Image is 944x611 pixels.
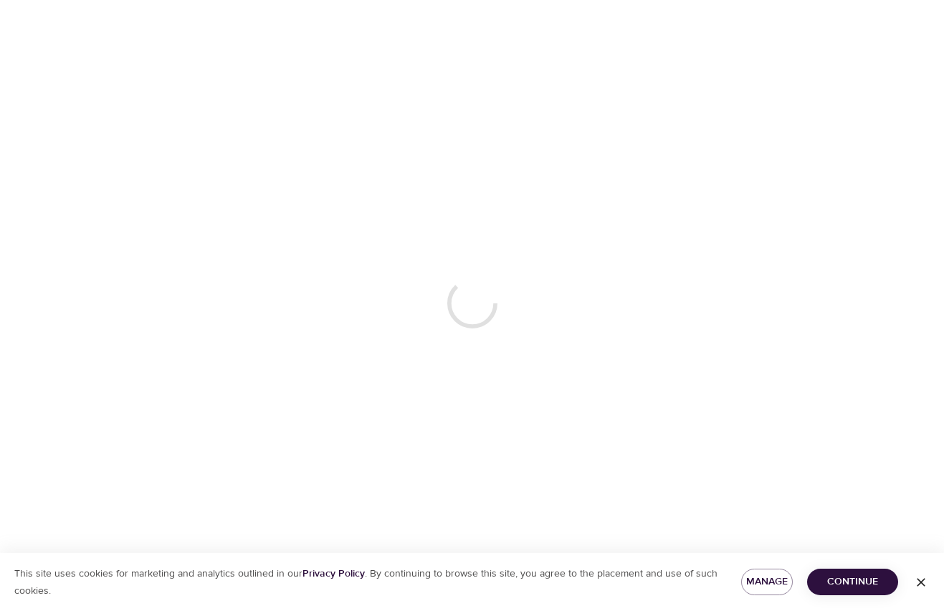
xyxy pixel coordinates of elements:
button: Continue [807,569,898,595]
span: Continue [819,573,887,591]
span: Manage [753,573,782,591]
button: Manage [741,569,793,595]
a: Privacy Policy [302,567,365,580]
